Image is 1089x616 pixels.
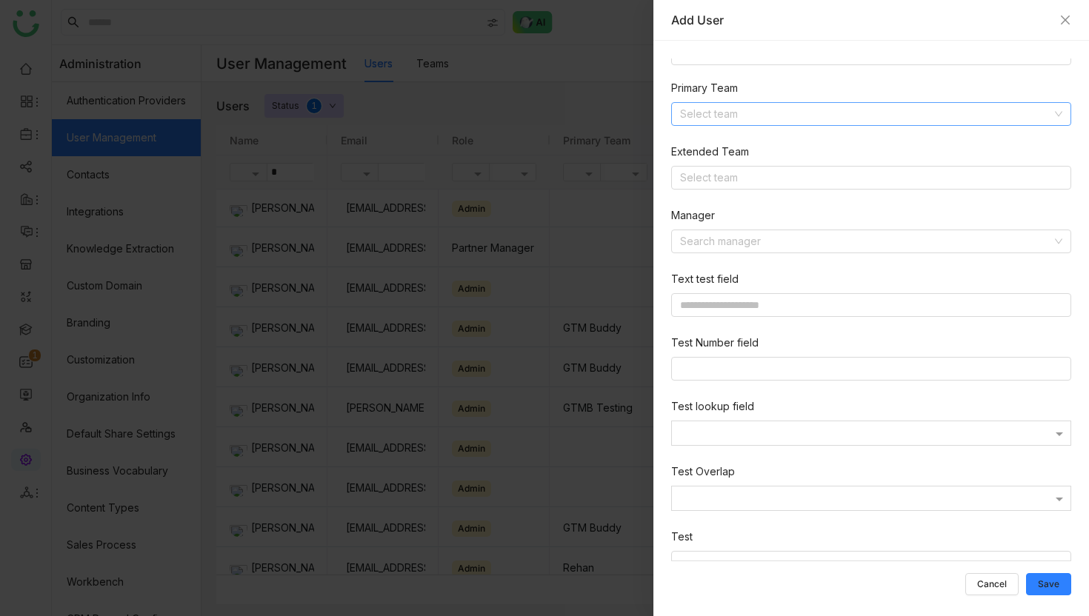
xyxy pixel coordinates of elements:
[671,398,754,415] label: Test lookup field
[671,335,759,351] label: Test Number field
[671,207,715,224] label: Manager
[671,144,749,160] label: Extended Team
[671,463,735,480] label: Test Overlap
[965,573,1019,595] button: Cancel
[671,12,1052,28] div: Add User
[671,529,693,545] label: Test
[1059,14,1071,26] button: Close
[671,271,739,287] label: Text test field
[671,80,738,96] label: Primary Team
[1026,573,1071,595] button: Save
